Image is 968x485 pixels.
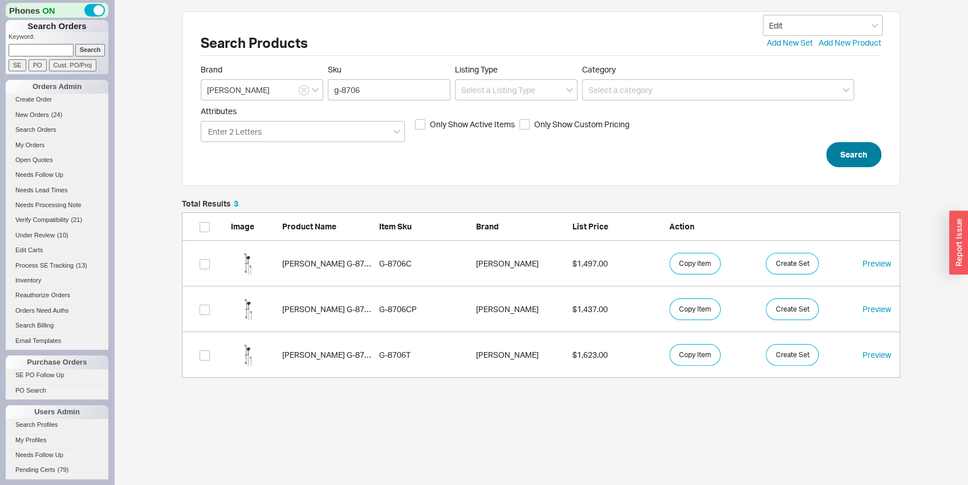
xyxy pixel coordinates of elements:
a: Orders Need Auths [6,305,108,317]
span: 3 [234,199,238,208]
a: Preview [863,258,891,268]
button: Copy Item [669,253,721,274]
input: Select... [763,15,882,36]
span: Copy Item [679,257,711,270]
span: List Price [572,221,608,231]
a: [PERSON_NAME] G-8706CPG-8706CP[PERSON_NAME]$1,437.00Copy ItemCreate SetPreview [182,286,900,332]
span: Only Show Active Items [430,119,515,130]
a: PO Search [6,385,108,397]
span: Create Set [775,348,809,362]
span: Copy Item [679,348,711,362]
input: SE [9,59,26,71]
input: Select a category [582,79,855,100]
a: Search Profiles [6,419,108,431]
a: Add New Product [819,37,881,48]
span: Product Name [282,221,336,231]
span: Needs Follow Up [15,171,63,178]
h1: Search Orders [6,20,108,33]
a: [PERSON_NAME] G-8706CG-8706C[PERSON_NAME]$1,497.00Copy ItemCreate SetPreview [182,241,900,286]
span: Sku [328,64,450,75]
span: New Orders [15,111,49,118]
span: ( 24 ) [51,111,63,118]
a: Reauthorize Orders [6,289,108,301]
span: $1,437.00 [572,304,608,314]
div: Purchase Orders [6,355,108,369]
input: Attributes [207,125,264,138]
span: Attributes [201,106,237,116]
a: My Orders [6,139,108,151]
a: Open Quotes [6,154,108,166]
span: Create Set [775,302,809,316]
input: Select a Brand [201,79,323,100]
span: Needs Processing Note [15,201,82,208]
span: Under Review [15,232,55,239]
img: G-8706CD-800x512_txrmgl.jpg [231,246,265,281]
svg: open menu [566,88,573,92]
p: Keyword: [9,33,108,44]
a: Email Templates [6,335,108,347]
a: Edit Carts [6,244,108,256]
div: Graff [475,349,567,361]
div: [PERSON_NAME] G-8706CP [282,304,373,315]
h5: Total Results [182,200,238,208]
span: ( 10 ) [57,232,68,239]
input: Only Show Custom Pricing [519,119,530,130]
input: Cust. PO/Proj [49,59,96,71]
a: Preview [863,350,891,359]
a: Pending Certs(79) [6,464,108,476]
input: Only Show Active Items [415,119,425,130]
span: Process SE Tracking [15,262,74,269]
a: Add New Set [767,37,813,48]
div: Phones [6,3,108,18]
a: Inventory [6,274,108,286]
svg: open menu [843,88,849,92]
a: Needs Lead Times [6,184,108,196]
div: G-8706T [379,349,470,361]
span: Brand [201,64,222,74]
span: ( 13 ) [76,262,87,269]
input: PO [29,59,47,71]
h1: Search Products [201,36,308,50]
input: Sku [328,79,450,100]
span: Create Set [775,257,809,270]
img: G-8706CP-800x512_cp76pi.jpg [231,292,265,326]
button: Create Set [766,344,819,366]
div: G-8706C [379,258,470,269]
span: Brand [475,221,498,231]
span: Pending Certs [15,466,55,473]
a: Create Order [6,94,108,106]
input: Select a Listing Type [455,79,577,100]
a: Needs Follow Up [6,169,108,181]
a: Verify Compatibility(21) [6,214,108,226]
button: Create Set [766,253,819,274]
span: Needs Follow Up [15,451,63,458]
div: grid [182,241,900,378]
span: Copy Item [679,302,711,316]
span: ON [42,5,55,17]
span: Action [669,221,694,231]
a: Under Review(10) [6,229,108,241]
span: Image [231,221,254,231]
span: $1,497.00 [572,258,608,268]
button: Copy Item [669,298,721,320]
button: Copy Item [669,344,721,366]
a: Search Orders [6,124,108,136]
button: Search [826,142,881,167]
span: $1,623.00 [572,350,608,359]
span: Item Sku [379,221,412,231]
div: Orders Admin [6,80,108,94]
input: Search [75,44,105,56]
img: G-8706TD-800x512_rqwkfw.jpg [231,338,265,372]
span: Only Show Custom Pricing [534,119,629,130]
span: Search [840,148,867,161]
a: Search Billing [6,320,108,332]
span: ( 79 ) [58,466,69,473]
svg: open menu [312,88,319,92]
button: Create Set [766,298,819,320]
a: [PERSON_NAME] G-8706TG-8706T[PERSON_NAME]$1,623.00Copy ItemCreate SetPreview [182,332,900,378]
a: New Orders(24) [6,109,108,121]
span: Listing Type [455,64,498,74]
div: Graff [475,304,567,315]
a: SE PO Follow Up [6,369,108,381]
div: [PERSON_NAME] G-8706T [282,349,373,361]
